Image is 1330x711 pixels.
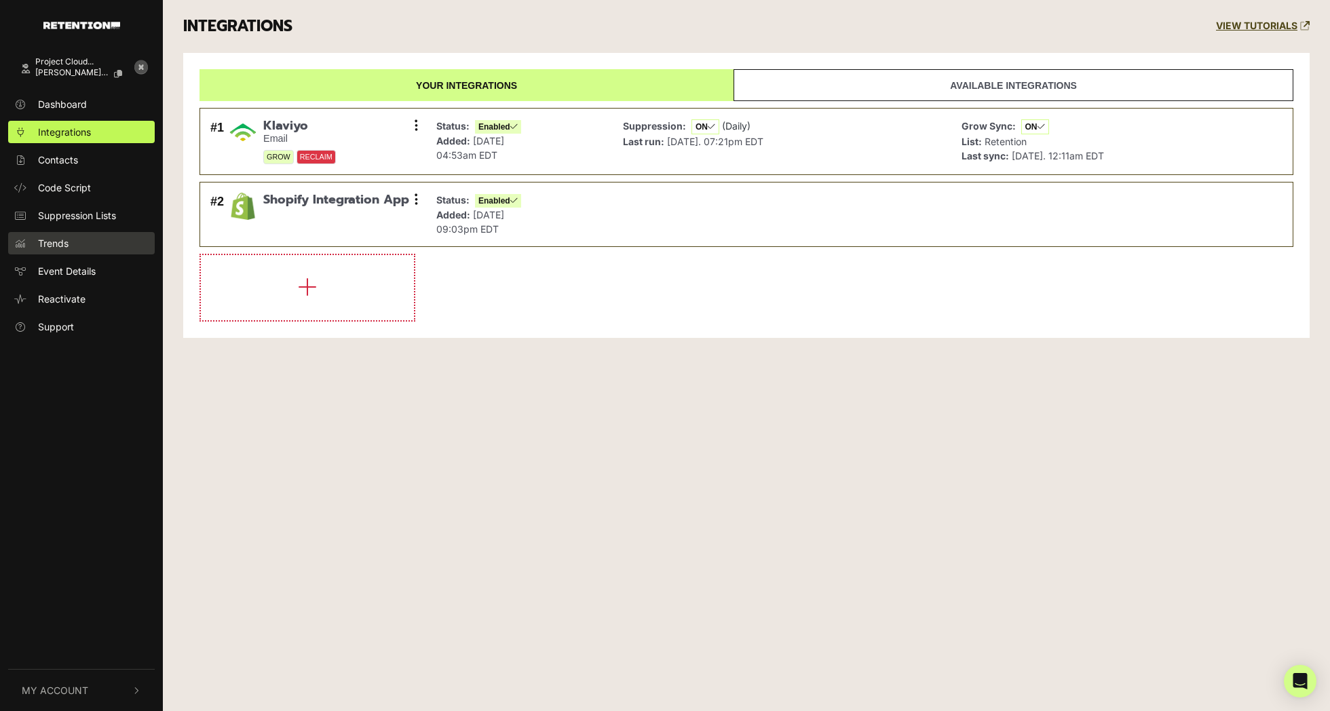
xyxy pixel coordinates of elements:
[962,150,1009,161] strong: Last sync:
[436,135,470,147] strong: Added:
[38,180,91,195] span: Code Script
[8,176,155,199] a: Code Script
[210,119,224,165] div: #1
[8,51,128,88] a: Project Cloud... [PERSON_NAME].jia+project...
[183,17,292,36] h3: INTEGRATIONS
[263,150,294,164] span: GROW
[691,119,719,134] span: ON
[475,120,521,134] span: Enabled
[436,194,470,206] strong: Status:
[1021,119,1049,134] span: ON
[38,292,85,306] span: Reactivate
[210,193,224,236] div: #2
[8,670,155,711] button: My Account
[8,121,155,143] a: Integrations
[1216,20,1310,32] a: VIEW TUTORIALS
[38,264,96,278] span: Event Details
[35,68,109,77] span: [PERSON_NAME].jia+project...
[38,153,78,167] span: Contacts
[38,236,69,250] span: Trends
[623,136,664,147] strong: Last run:
[229,193,256,220] img: Shopify Integration App
[436,120,470,132] strong: Status:
[8,315,155,338] a: Support
[229,119,256,146] img: Klaviyo
[623,120,686,132] strong: Suppression:
[43,22,120,29] img: Retention.com
[962,120,1016,132] strong: Grow Sync:
[734,69,1293,101] a: Available integrations
[436,209,470,220] strong: Added:
[8,232,155,254] a: Trends
[985,136,1027,147] span: Retention
[8,260,155,282] a: Event Details
[667,136,763,147] span: [DATE]. 07:21pm EDT
[297,150,336,164] span: RECLAIM
[263,193,409,208] span: Shopify Integration App
[22,683,88,697] span: My Account
[35,57,133,66] div: Project Cloud...
[436,135,504,161] span: [DATE] 04:53am EDT
[38,125,91,139] span: Integrations
[722,120,750,132] span: (Daily)
[1012,150,1104,161] span: [DATE]. 12:11am EDT
[38,320,74,334] span: Support
[38,97,87,111] span: Dashboard
[38,208,116,223] span: Suppression Lists
[475,194,521,208] span: Enabled
[199,69,734,101] a: Your integrations
[1284,665,1316,697] div: Open Intercom Messenger
[8,149,155,171] a: Contacts
[8,204,155,227] a: Suppression Lists
[8,93,155,115] a: Dashboard
[8,288,155,310] a: Reactivate
[962,136,982,147] strong: List:
[263,119,336,134] span: Klaviyo
[263,133,336,145] small: Email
